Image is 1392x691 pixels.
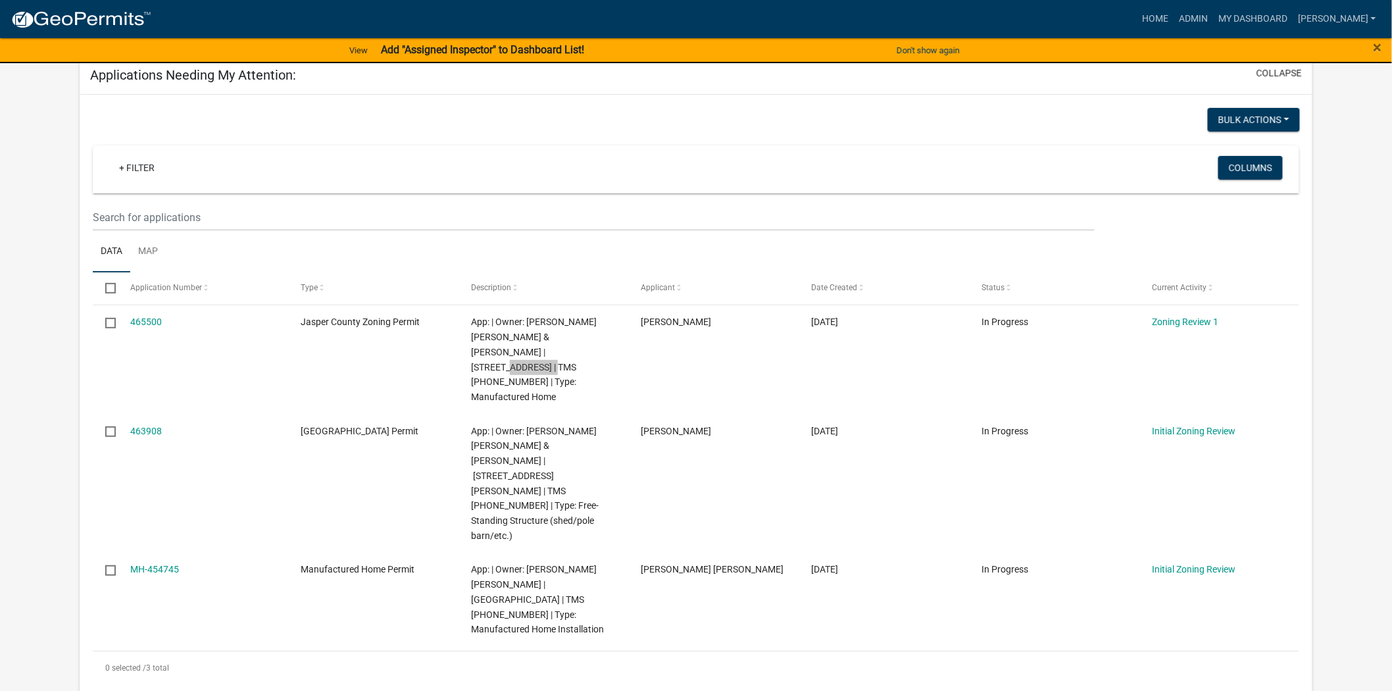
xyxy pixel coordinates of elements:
[130,231,166,273] a: Map
[1137,7,1174,32] a: Home
[891,39,965,61] button: Don't show again
[109,156,165,180] a: + Filter
[1139,272,1310,304] datatable-header-cell: Current Activity
[982,564,1028,575] span: In Progress
[471,564,604,634] span: App: | Owner: AGUILAR JESUS AVILA | 1150 PRESCHOOL RD | TMS 046-00-05-140 | Type: Manufactured Ho...
[301,426,418,436] span: Jasper County Building Permit
[1213,7,1293,32] a: My Dashboard
[459,272,629,304] datatable-header-cell: Description
[1374,38,1382,57] span: ×
[1256,66,1302,80] button: collapse
[118,272,288,304] datatable-header-cell: Application Number
[982,426,1028,436] span: In Progress
[812,283,858,292] span: Date Created
[982,283,1005,292] span: Status
[90,67,296,83] h5: Applications Needing My Attention:
[641,426,712,436] span: Genrry García aguado
[301,564,414,575] span: Manufactured Home Permit
[1152,564,1235,575] a: Initial Zoning Review
[982,317,1028,327] span: In Progress
[969,272,1139,304] datatable-header-cell: Status
[288,272,459,304] datatable-header-cell: Type
[1152,317,1218,327] a: Zoning Review 1
[381,43,584,56] strong: Add "Assigned Inspector" to Dashboard List!
[130,564,179,575] a: MH-454745
[641,283,676,292] span: Applicant
[93,652,1299,684] div: 3 total
[1374,39,1382,55] button: Close
[1152,426,1235,436] a: Initial Zoning Review
[1152,283,1206,292] span: Current Activity
[799,272,969,304] datatable-header-cell: Date Created
[641,317,712,327] span: Sarahi
[301,317,420,327] span: Jasper County Zoning Permit
[1174,7,1213,32] a: Admin
[641,564,784,575] span: Jesus Avila Aguilar
[471,317,597,402] span: App: | Owner: NAJERA JOEL ORTEGA & SARAHI | 721 oak park rd | TMS 046-00-06-178 | Type: Manufactu...
[344,39,373,61] a: View
[93,231,130,273] a: Data
[130,426,162,436] a: 463908
[130,317,162,327] a: 465500
[812,564,839,575] span: 07/24/2025
[1293,7,1381,32] a: [PERSON_NAME]
[1218,156,1283,180] button: Columns
[105,663,146,673] span: 0 selected /
[301,283,318,292] span: Type
[130,283,202,292] span: Application Number
[812,426,839,436] span: 08/14/2025
[93,272,118,304] datatable-header-cell: Select
[471,283,511,292] span: Description
[629,272,799,304] datatable-header-cell: Applicant
[93,204,1095,231] input: Search for applications
[471,426,599,541] span: App: | Owner: AGUADO GENRRY GARCIA & LIZETH | 405 SLATER OAKS RD | TMS 059-02-00-021 | Type: Free...
[1208,108,1300,132] button: Bulk Actions
[812,317,839,327] span: 08/18/2025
